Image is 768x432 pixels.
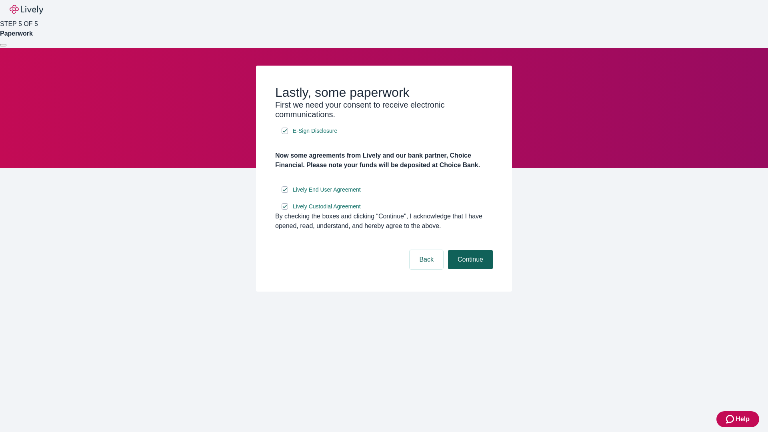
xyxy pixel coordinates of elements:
h4: Now some agreements from Lively and our bank partner, Choice Financial. Please note your funds wi... [275,151,493,170]
a: e-sign disclosure document [291,126,339,136]
span: Lively End User Agreement [293,186,361,194]
h2: Lastly, some paperwork [275,85,493,100]
span: Help [736,414,750,424]
button: Zendesk support iconHelp [716,411,759,427]
div: By checking the boxes and clicking “Continue", I acknowledge that I have opened, read, understand... [275,212,493,231]
a: e-sign disclosure document [291,202,362,212]
a: e-sign disclosure document [291,185,362,195]
span: E-Sign Disclosure [293,127,337,135]
button: Back [410,250,443,269]
button: Continue [448,250,493,269]
span: Lively Custodial Agreement [293,202,361,211]
svg: Zendesk support icon [726,414,736,424]
img: Lively [10,5,43,14]
h3: First we need your consent to receive electronic communications. [275,100,493,119]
